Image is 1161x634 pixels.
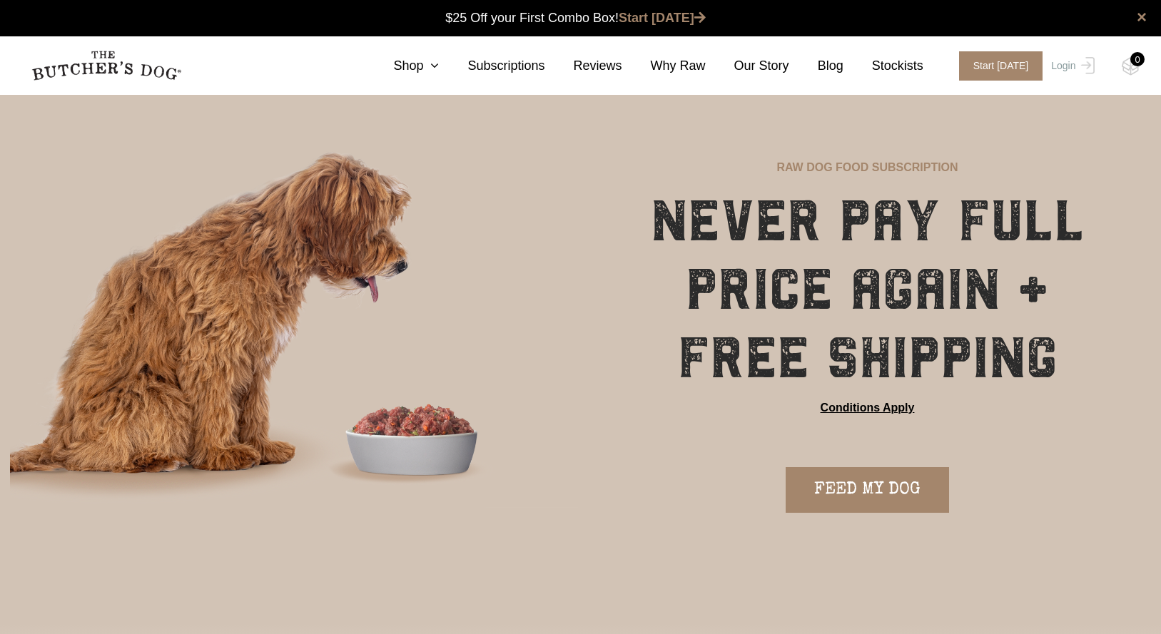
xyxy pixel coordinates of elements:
[10,94,578,567] img: blaze-subscription-hero
[622,56,706,76] a: Why Raw
[789,56,843,76] a: Blog
[1122,57,1140,76] img: TBD_Cart-Empty.png
[619,187,1116,392] h1: NEVER PAY FULL PRICE AGAIN + FREE SHIPPING
[1048,51,1094,81] a: Login
[1130,52,1145,66] div: 0
[1137,9,1147,26] a: close
[545,56,622,76] a: Reviews
[945,51,1048,81] a: Start [DATE]
[959,51,1043,81] span: Start [DATE]
[365,56,439,76] a: Shop
[619,11,706,25] a: Start [DATE]
[706,56,789,76] a: Our Story
[439,56,544,76] a: Subscriptions
[786,467,949,513] a: FEED MY DOG
[776,159,958,176] p: RAW DOG FOOD SUBSCRIPTION
[843,56,923,76] a: Stockists
[821,399,915,416] a: Conditions Apply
